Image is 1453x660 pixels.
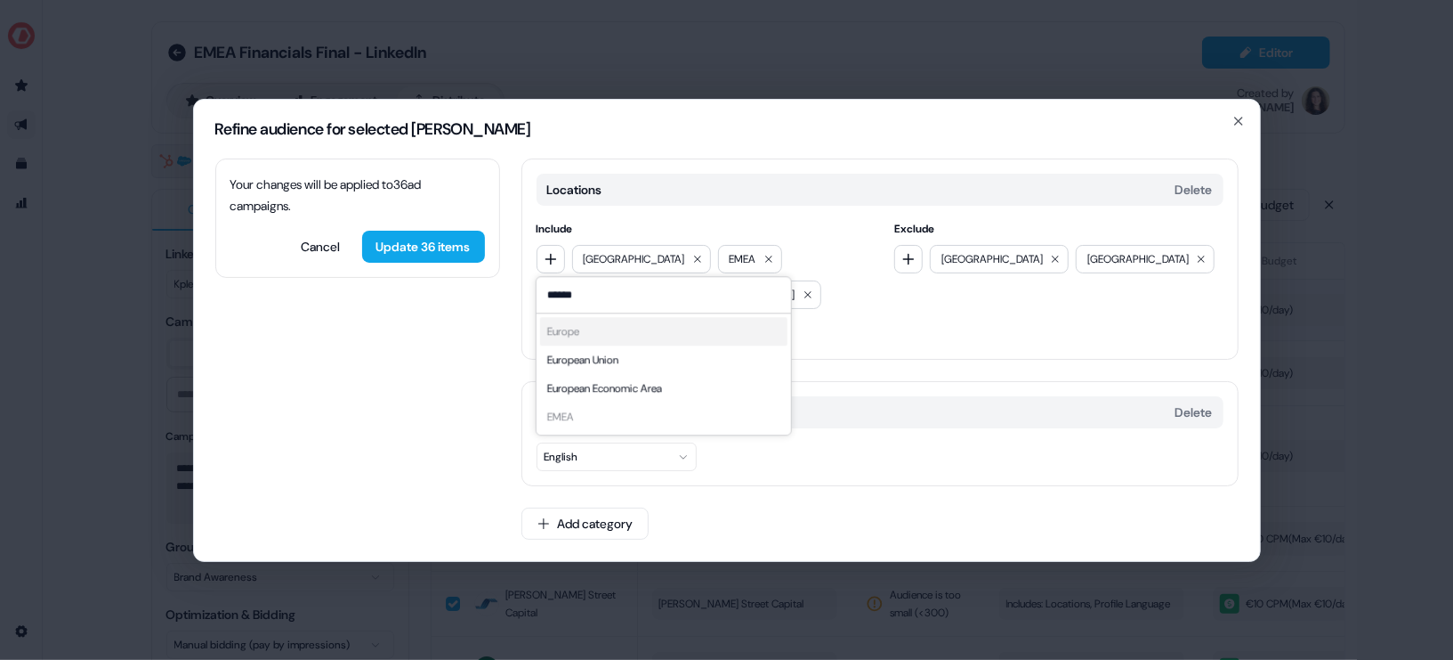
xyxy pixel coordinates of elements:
span: EMEA [730,250,756,268]
h2: Refine audience for selected [PERSON_NAME] [215,121,1239,137]
span: Locations [547,181,602,199]
span: Your changes will be applied to 36 ad campaigns . [230,176,422,214]
div: European Union [546,351,618,369]
span: [GEOGRAPHIC_DATA] [941,250,1043,268]
button: English [537,443,697,471]
div: Suggestions [536,314,790,435]
span: Exclude [894,220,1223,238]
button: Cancel [287,231,355,263]
button: Update 36 items [362,231,485,263]
button: Add category [521,508,649,540]
span: Include [537,220,866,238]
span: [GEOGRAPHIC_DATA] [584,250,685,268]
span: [GEOGRAPHIC_DATA] [1087,250,1189,268]
button: Delete [1175,181,1213,199]
button: Delete [1175,403,1213,421]
div: European Economic Area [546,379,661,397]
